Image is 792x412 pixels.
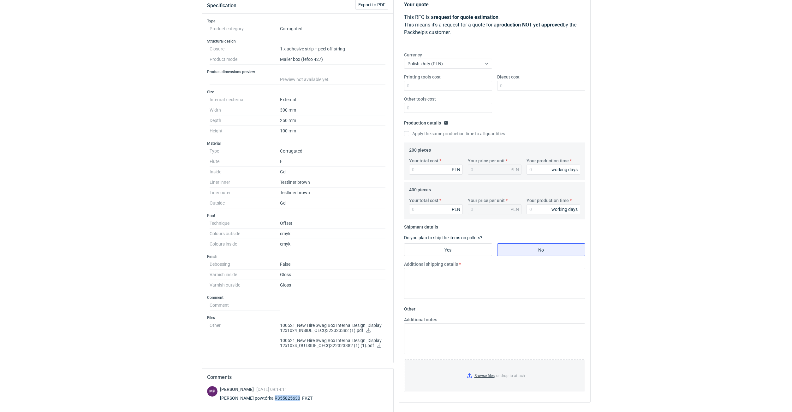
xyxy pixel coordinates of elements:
[497,22,563,28] strong: production NOT yet approved
[404,52,422,58] label: Currency
[527,197,569,204] label: Your production time
[210,229,280,239] dt: Colours outside
[210,167,280,177] dt: Inside
[404,74,441,80] label: Printing tools cost
[409,185,431,192] legend: 400 pieces
[280,146,386,156] dd: Corrugated
[404,360,585,392] label: or drop to attach
[210,177,280,188] dt: Liner inner
[220,387,256,392] span: [PERSON_NAME]
[497,81,585,91] input: 0
[210,126,280,136] dt: Height
[404,243,492,256] label: Yes
[207,213,388,218] h3: Print
[207,254,388,259] h3: Finish
[409,204,463,214] input: 0
[207,141,388,146] h3: Material
[207,315,388,320] h3: Files
[210,44,280,54] dt: Closure
[280,229,386,239] dd: cmyk
[207,19,388,24] h3: Type
[210,105,280,115] dt: Width
[434,14,498,20] strong: request for quote estimation
[207,295,388,300] h3: Comment
[497,243,585,256] label: No
[210,270,280,280] dt: Varnish inside
[207,39,388,44] h3: Structural design
[404,261,458,267] label: Additional shipping details
[207,386,217,397] div: Michał Palasek
[404,131,505,137] label: Apply the same production time to all quantities
[207,386,217,397] figcaption: MP
[404,316,437,323] label: Additional notes
[551,206,578,212] div: working days
[210,188,280,198] dt: Liner outer
[210,54,280,65] dt: Product model
[452,206,460,212] div: PLN
[510,166,519,173] div: PLN
[210,95,280,105] dt: Internal / external
[280,167,386,177] dd: Gd
[210,320,280,353] dt: Other
[207,90,388,95] h3: Size
[551,166,578,173] div: working days
[210,24,280,34] dt: Product category
[409,158,438,164] label: Your total cost
[280,24,386,34] dd: Corrugated
[210,259,280,270] dt: Debossing
[280,259,386,270] dd: False
[280,77,330,82] span: Preview not available yet.
[404,304,415,311] legend: Other
[409,197,438,204] label: Your total cost
[210,198,280,208] dt: Outside
[404,14,585,36] p: This RFQ is a . This means it's a request for a quote for a by the Packhelp's customer.
[280,44,386,54] dd: 1 x adhesive strip + peel off string
[510,206,519,212] div: PLN
[404,96,436,102] label: Other tools cost
[497,74,520,80] label: Diecut cost
[207,69,388,74] h3: Product dimensions preview
[280,105,386,115] dd: 300 mm
[452,166,460,173] div: PLN
[280,239,386,249] dd: cmyk
[280,156,386,167] dd: E
[280,338,386,349] p: 100521_New Hire Swag Box Internal Design_Display 12x10x4_OUTSIDE_OECQ322323382 (1) (1).pdf
[280,188,386,198] dd: Testliner brown
[210,239,280,249] dt: Colours inside
[210,218,280,229] dt: Technique
[210,115,280,126] dt: Depth
[404,118,449,125] legend: Production details
[404,103,492,113] input: 0
[280,280,386,290] dd: Gloss
[280,198,386,208] dd: Gd
[210,146,280,156] dt: Type
[468,158,505,164] label: Your price per unit
[409,165,463,175] input: 0
[210,300,280,310] dt: Comment
[404,235,482,240] label: Do you plan to ship the items on pallets?
[527,204,580,214] input: 0
[280,323,386,334] p: 100521_New Hire Swag Box Internal Design_Display 12x10x4_INSIDE_OECQ322323382 (1).pdf
[280,54,386,65] dd: Mailer box (fefco 427)
[210,280,280,290] dt: Varnish outside
[468,197,505,204] label: Your price per unit
[527,158,569,164] label: Your production time
[404,222,438,229] legend: Shipment details
[280,95,386,105] dd: External
[404,2,429,8] strong: Your quote
[280,218,386,229] dd: Offset
[280,177,386,188] dd: Testliner brown
[220,395,320,401] div: [PERSON_NAME] powtórka R355825630_FKZT
[280,270,386,280] dd: Gloss
[210,156,280,167] dt: Flute
[404,81,492,91] input: 0
[409,145,431,153] legend: 200 pieces
[408,61,443,66] span: Polish złoty (PLN)
[527,165,580,175] input: 0
[358,3,385,7] span: Export to PDF
[280,115,386,126] dd: 250 mm
[280,126,386,136] dd: 100 mm
[256,387,287,392] span: [DATE] 09:14:11
[207,374,388,381] h2: Comments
